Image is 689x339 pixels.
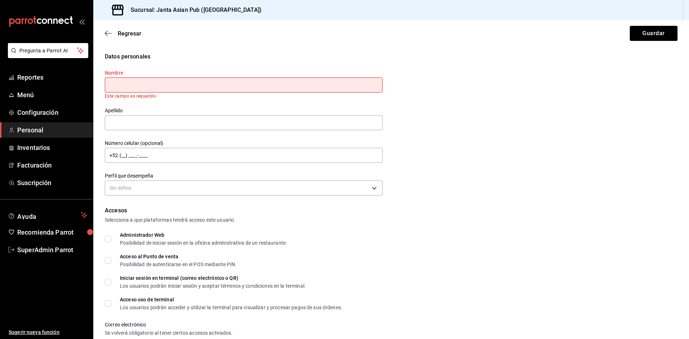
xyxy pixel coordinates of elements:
[120,262,237,267] div: Posibilidad de autenticarse en el POS mediante PIN.
[17,227,87,237] span: Recomienda Parrot
[17,90,87,100] span: Menú
[79,19,85,24] button: open_drawer_menu
[19,47,77,55] span: Pregunta a Parrot AI
[120,276,306,281] div: Iniciar sesión en terminal (correo electrónico o QR)
[105,216,678,224] div: Selecciona a que plataformas tendrá acceso este usuario.
[630,26,678,41] button: Guardar
[120,232,287,237] div: Administrador Web
[105,329,387,337] div: Se volverá obligatorio al tener ciertos accesos activados.
[17,178,87,188] span: Suscripción
[17,125,87,135] span: Personal
[9,329,87,336] span: Sugerir nueva función
[17,160,87,170] span: Facturación
[105,322,387,327] label: Correo electrónico
[5,52,88,60] a: Pregunta a Parrot AI
[105,30,141,37] button: Regresar
[120,305,342,310] div: Los usuarios podrán acceder y utilizar la terminal para visualizar y procesar pagos de sus órdenes.
[105,108,383,113] label: Apellido
[120,283,306,288] div: Los usuarios podrán iniciar sesión y aceptar términos y condiciones en la terminal.
[105,206,678,215] div: Accesos
[105,173,383,178] label: Perfil que desempeña
[17,143,87,152] span: Inventarios
[105,141,383,146] label: Número celular (opcional)
[120,297,342,302] div: Acceso uso de terminal
[118,30,141,37] span: Regresar
[17,245,87,255] span: SuperAdmin Parrot
[8,43,88,58] button: Pregunta a Parrot AI
[120,254,237,259] div: Acceso al Punto de venta
[125,6,262,14] h3: Sucursal: Janta Asian Pub ([GEOGRAPHIC_DATA])
[17,72,87,82] span: Reportes
[105,94,383,99] p: Este campo es requerido.
[17,108,87,117] span: Configuración
[105,180,383,196] div: Sin definir
[120,240,287,245] div: Posibilidad de iniciar sesión en la oficina administrativa de un restaurante.
[17,211,78,220] span: Ayuda
[105,52,678,61] div: Datos personales
[105,70,383,75] label: Nombre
